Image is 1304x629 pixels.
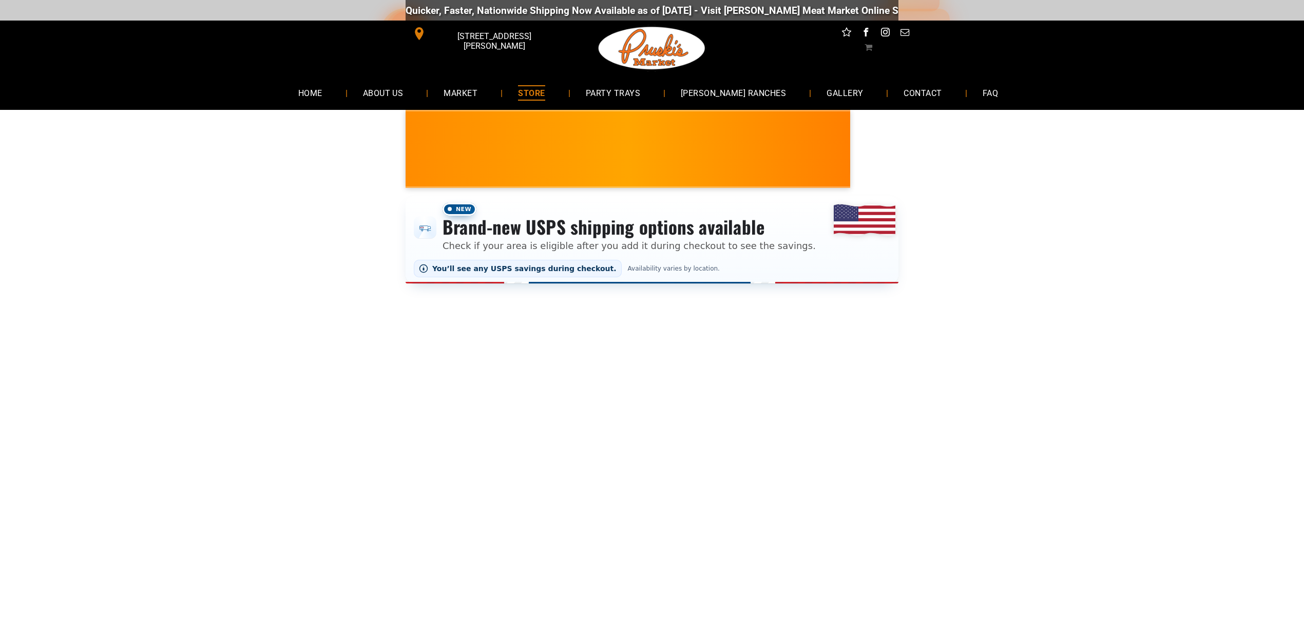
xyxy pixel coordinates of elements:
[348,79,419,106] a: ABOUT US
[665,79,801,106] a: [PERSON_NAME] RANCHES
[597,21,707,76] img: Pruski-s+Market+HQ+Logo2-1920w.png
[879,26,892,42] a: instagram
[840,26,853,42] a: Social network
[404,5,1026,16] div: Quicker, Faster, Nationwide Shipping Now Available as of [DATE] - Visit [PERSON_NAME] Meat Market...
[443,216,816,238] h3: Brand-new USPS shipping options available
[848,156,1050,173] span: [PERSON_NAME] MARKET
[443,203,476,216] span: New
[428,26,561,56] span: [STREET_ADDRESS][PERSON_NAME]
[406,26,563,42] a: [STREET_ADDRESS][PERSON_NAME]
[811,79,878,106] a: GALLERY
[406,196,898,283] div: Shipping options announcement
[570,79,656,106] a: PARTY TRAYS
[888,79,957,106] a: CONTACT
[283,79,338,106] a: HOME
[967,79,1013,106] a: FAQ
[432,264,617,273] span: You’ll see any USPS savings during checkout.
[898,26,912,42] a: email
[859,26,873,42] a: facebook
[626,265,722,272] span: Availability varies by location.
[503,79,560,106] a: STORE
[428,79,493,106] a: MARKET
[443,239,816,253] p: Check if your area is eligible after you add it during checkout to see the savings.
